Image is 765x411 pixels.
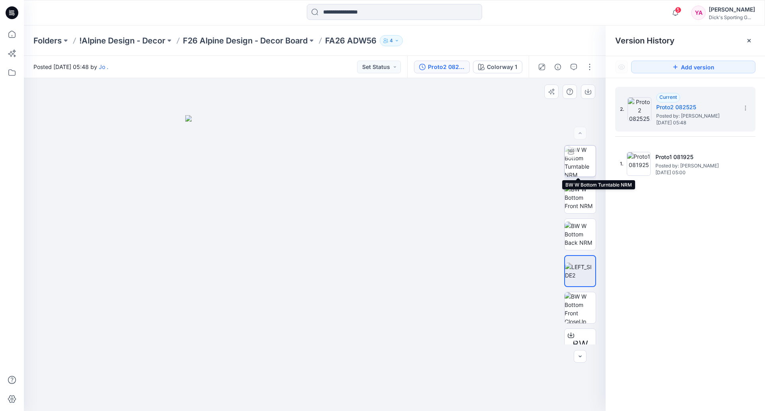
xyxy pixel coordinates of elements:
span: Current [659,94,677,100]
div: YA [691,6,706,20]
button: Proto2 082525 [414,61,470,73]
img: BW W Bottom Back NRM [565,222,596,247]
span: Posted by: Jo . [655,162,735,170]
a: !Alpine Design - Decor [79,35,165,46]
div: Dick's Sporting G... [709,14,755,20]
button: 4 [380,35,403,46]
h5: Proto1 081925 [655,152,735,162]
div: Colorway 1 [487,63,517,71]
a: F26 Alpine Design - Decor Board [183,35,308,46]
button: Add version [631,61,755,73]
button: Details [551,61,564,73]
span: BW [573,337,588,352]
a: Folders [33,35,62,46]
button: Show Hidden Versions [615,61,628,73]
img: Proto1 081925 [627,152,651,176]
span: Posted [DATE] 05:48 by [33,63,108,71]
p: FA26 ADW56 [325,35,377,46]
button: Close [746,37,752,44]
p: 4 [390,36,393,45]
img: BW W Bottom Front CloseUp NRM [565,292,596,323]
button: Colorway 1 [473,61,522,73]
img: BW W Bottom Front NRM [565,185,596,210]
span: [DATE] 05:00 [655,170,735,175]
span: Version History [615,36,675,45]
a: Jo . [99,63,108,70]
span: Posted by: Jo . [656,112,736,120]
div: Proto2 082525 [428,63,465,71]
span: 1. [620,160,624,167]
span: 2. [620,106,624,113]
img: LEFT_SIDE2 [565,263,595,279]
span: 5 [675,7,681,13]
div: [PERSON_NAME] [709,5,755,14]
h5: Proto2 082525 [656,102,736,112]
img: BW W Bottom Turntable NRM [565,146,596,177]
span: [DATE] 05:48 [656,120,736,126]
img: Proto2 082525 [628,97,651,121]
